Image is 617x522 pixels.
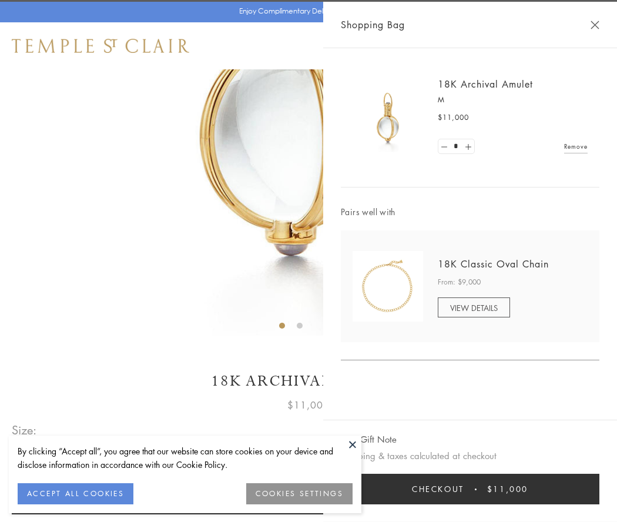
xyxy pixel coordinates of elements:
[438,276,481,288] span: From: $9,000
[341,205,599,219] span: Pairs well with
[239,5,373,17] p: Enjoy Complimentary Delivery & Returns
[438,78,533,91] a: 18K Archival Amulet
[353,251,423,322] img: N88865-OV18
[591,21,599,29] button: Close Shopping Bag
[18,483,133,504] button: ACCEPT ALL COOKIES
[462,139,474,154] a: Set quantity to 2
[353,82,423,153] img: 18K Archival Amulet
[287,397,330,413] span: $11,000
[12,420,38,440] span: Size:
[438,112,469,123] span: $11,000
[438,257,549,270] a: 18K Classic Oval Chain
[564,140,588,153] a: Remove
[438,139,450,154] a: Set quantity to 0
[438,297,510,317] a: VIEW DETAILS
[18,444,353,471] div: By clicking “Accept all”, you agree that our website can store cookies on your device and disclos...
[12,371,605,391] h1: 18K Archival Amulet
[341,449,599,463] p: Shipping & taxes calculated at checkout
[341,474,599,504] button: Checkout $11,000
[487,483,528,496] span: $11,000
[12,39,189,53] img: Temple St. Clair
[341,17,405,32] span: Shopping Bag
[412,483,464,496] span: Checkout
[341,432,397,447] button: Add Gift Note
[438,94,588,106] p: M
[450,302,498,313] span: VIEW DETAILS
[246,483,353,504] button: COOKIES SETTINGS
